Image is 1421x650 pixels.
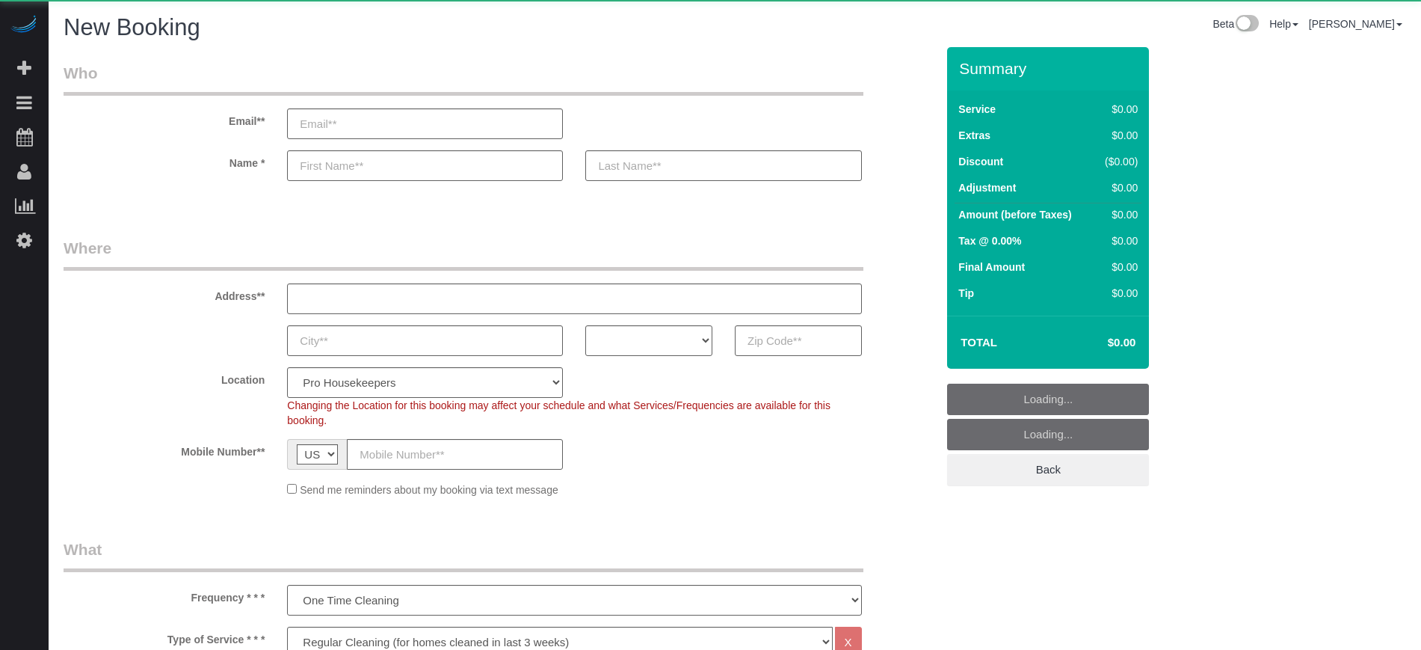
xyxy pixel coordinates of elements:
input: First Name** [287,150,563,181]
div: $0.00 [1098,286,1138,301]
label: Frequency * * * [52,585,276,605]
label: Tax @ 0.00% [958,233,1021,248]
span: Send me reminders about my booking via text message [300,484,558,496]
strong: Total [961,336,997,349]
span: New Booking [64,14,200,40]
legend: What [64,539,863,572]
h3: Summary [959,60,1141,77]
label: Discount [958,154,1003,169]
div: $0.00 [1098,128,1138,143]
input: Mobile Number** [347,439,563,470]
div: $0.00 [1098,260,1138,275]
a: Beta [1212,18,1259,30]
label: Name * [52,150,276,171]
div: ($0.00) [1098,154,1138,169]
a: Help [1269,18,1298,30]
div: $0.00 [1098,102,1138,117]
label: Tip [958,286,974,301]
label: Location [52,367,276,387]
a: [PERSON_NAME] [1309,18,1402,30]
legend: Where [64,237,863,271]
h4: $0.00 [1063,337,1135,349]
label: Adjustment [958,180,1016,195]
input: Zip Code** [735,325,862,356]
img: Automaid Logo [9,15,39,36]
div: $0.00 [1098,180,1138,195]
label: Type of Service * * * [52,627,276,647]
label: Amount (before Taxes) [958,207,1071,222]
a: Back [947,454,1149,485]
span: Changing the Location for this booking may affect your schedule and what Services/Frequencies are... [287,399,830,426]
label: Mobile Number** [52,439,276,459]
legend: Who [64,62,863,96]
label: Extras [958,128,990,143]
div: $0.00 [1098,233,1138,248]
img: New interface [1234,15,1259,34]
label: Service [958,102,996,117]
input: Last Name** [585,150,861,181]
label: Final Amount [958,260,1025,275]
div: $0.00 [1098,207,1138,222]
